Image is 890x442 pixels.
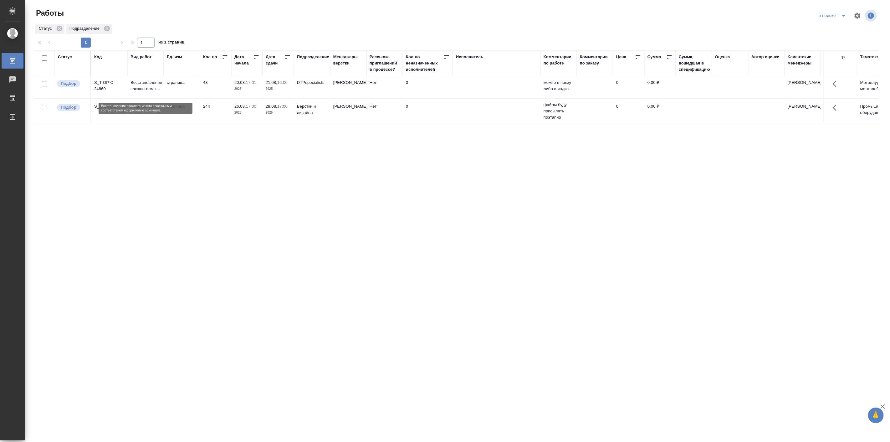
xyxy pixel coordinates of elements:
div: Сумма [647,54,661,60]
p: 2025 [234,86,259,92]
td: 0 [403,100,453,122]
td: 0 [403,76,453,98]
td: 0,00 ₽ [644,100,676,122]
div: Клиентские менеджеры [788,54,818,66]
div: Дата начала [234,54,253,66]
td: [PERSON_NAME] [785,100,821,122]
button: Здесь прячутся важные кнопки [829,100,844,115]
div: split button [817,11,850,21]
p: 21.08, [266,80,277,85]
p: Подверстка [130,103,161,110]
div: Статус [35,24,64,34]
p: Подразделение [69,25,102,32]
div: Комментарии по работе [544,54,574,66]
div: Можно подбирать исполнителей [56,80,87,88]
p: можно в презу либо в индиз [544,80,574,92]
div: Рассылка приглашений в процессе? [370,54,400,73]
button: Здесь прячутся важные кнопки [829,76,844,91]
div: Вид работ [130,54,152,60]
td: страница [164,100,200,122]
p: 17:00 [246,104,256,109]
div: Цена [616,54,627,60]
td: DTPspecialists [294,76,330,98]
td: Нет [366,100,403,122]
div: Тематика [860,54,879,60]
p: 26.08, [234,104,246,109]
p: Подбор [61,104,76,110]
div: Автор оценки [751,54,780,60]
td: 0 [613,76,644,98]
div: Ед. изм [167,54,182,60]
div: Подразделение [297,54,329,60]
div: Статус [58,54,72,60]
td: 244 [200,100,231,122]
div: S_T-OP-C-24860 [94,80,124,92]
div: Кол-во неназначенных исполнителей [406,54,443,73]
p: 28.08, [266,104,277,109]
p: [PERSON_NAME] [333,103,363,110]
div: Кол-во [203,54,217,60]
span: Настроить таблицу [850,8,865,23]
div: Сумма, вошедшая в спецификацию [679,54,710,73]
p: 2025 [234,110,259,116]
td: [PERSON_NAME] [785,76,821,98]
p: 2025 [266,86,291,92]
td: страница [164,76,200,98]
p: Подбор [61,80,76,87]
div: S_ATLNC-2 [94,103,124,110]
span: 🙏 [871,409,881,422]
p: 20.08, [234,80,246,85]
p: 17:01 [246,80,256,85]
p: файлы буду присылать поэтапно [544,102,574,121]
td: 0 [613,100,644,122]
span: Посмотреть информацию [865,10,878,22]
p: 2025 [266,110,291,116]
p: 17:00 [277,104,288,109]
span: из 1 страниц [158,39,185,48]
button: 🙏 [868,408,884,423]
p: [PERSON_NAME] [333,80,363,86]
td: Верстки и дизайна [294,100,330,122]
div: Оценка [715,54,730,60]
p: 16:00 [277,80,288,85]
td: 0,00 ₽ [644,76,676,98]
div: Менеджеры верстки [333,54,363,66]
div: Код [94,54,102,60]
p: Восстановление сложного мак... [130,80,161,92]
td: 43 [200,76,231,98]
span: Работы [34,8,64,18]
div: Дата сдачи [266,54,284,66]
td: Нет [366,76,403,98]
div: Комментарии по заказу [580,54,610,66]
div: Можно подбирать исполнителей [56,103,87,112]
p: Статус [39,25,54,32]
div: Подразделение [66,24,112,34]
div: Исполнитель [456,54,483,60]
